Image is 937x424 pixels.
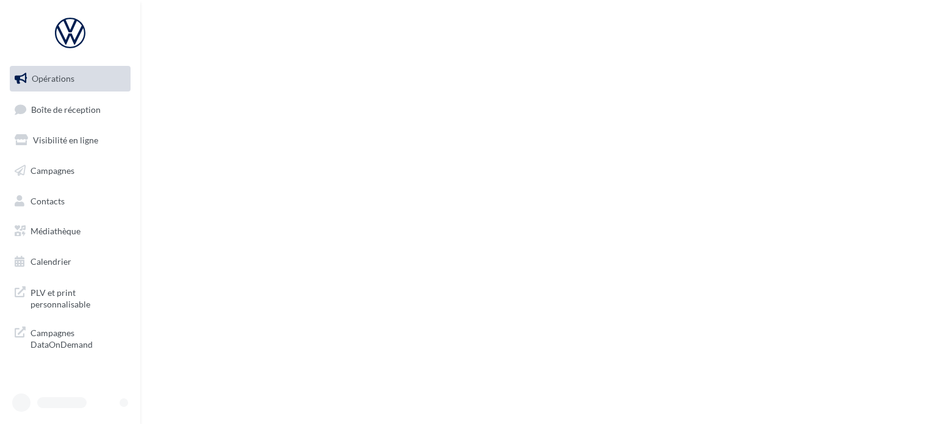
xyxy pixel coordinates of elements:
[7,96,133,123] a: Boîte de réception
[7,158,133,184] a: Campagnes
[7,279,133,315] a: PLV et print personnalisable
[32,73,74,84] span: Opérations
[31,325,126,351] span: Campagnes DataOnDemand
[31,256,71,267] span: Calendrier
[7,218,133,244] a: Médiathèque
[31,195,65,206] span: Contacts
[7,128,133,153] a: Visibilité en ligne
[33,135,98,145] span: Visibilité en ligne
[31,165,74,176] span: Campagnes
[31,226,81,236] span: Médiathèque
[7,320,133,356] a: Campagnes DataOnDemand
[31,284,126,311] span: PLV et print personnalisable
[7,66,133,92] a: Opérations
[7,249,133,275] a: Calendrier
[31,104,101,114] span: Boîte de réception
[7,189,133,214] a: Contacts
